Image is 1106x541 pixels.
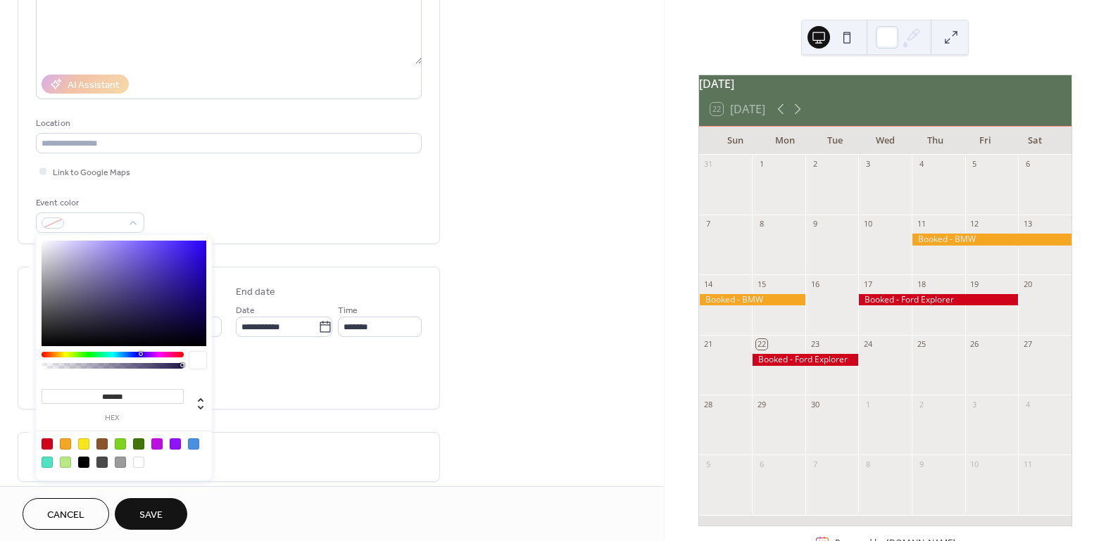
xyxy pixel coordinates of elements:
div: #9B9B9B [115,457,126,468]
div: 30 [810,399,820,409]
div: 2 [916,399,926,409]
button: Save [115,498,187,530]
div: 20 [1022,279,1033,289]
div: 3 [862,159,873,170]
div: Sat [1010,127,1060,155]
div: Booked - Ford Explorer [752,354,858,366]
div: 4 [1022,399,1033,409]
div: 7 [810,459,820,469]
div: 3 [969,399,980,409]
div: 22 [756,339,767,350]
span: Save [139,508,163,523]
div: 29 [756,399,767,409]
button: Cancel [23,498,109,530]
div: 26 [969,339,980,350]
div: #9013FE [170,438,181,450]
label: hex [42,414,184,422]
div: Wed [860,127,910,155]
div: 8 [862,459,873,469]
div: 9 [916,459,926,469]
div: Sun [710,127,760,155]
div: #F8E71C [78,438,89,450]
div: 11 [916,219,926,229]
div: 16 [810,279,820,289]
div: Booked - BMW [912,234,1072,246]
div: 18 [916,279,926,289]
div: 9 [810,219,820,229]
span: Cancel [47,508,84,523]
div: Location [36,116,419,131]
div: #50E3C2 [42,457,53,468]
div: 5 [703,459,714,469]
div: 13 [1022,219,1033,229]
div: 15 [756,279,767,289]
div: Tue [810,127,860,155]
div: Event color [36,196,142,210]
div: #8B572A [96,438,108,450]
div: #7ED321 [115,438,126,450]
div: 8 [756,219,767,229]
div: Booked - BMW [699,294,805,306]
div: 6 [756,459,767,469]
div: 21 [703,339,714,350]
div: 1 [862,399,873,409]
div: 12 [969,219,980,229]
div: 11 [1022,459,1033,469]
div: 31 [703,159,714,170]
div: 19 [969,279,980,289]
div: Thu [910,127,960,155]
span: Time [338,303,358,318]
div: 7 [703,219,714,229]
div: 10 [862,219,873,229]
div: 10 [969,459,980,469]
div: #B8E986 [60,457,71,468]
div: Fri [960,127,1010,155]
div: #000000 [78,457,89,468]
div: 23 [810,339,820,350]
div: 6 [1022,159,1033,170]
div: #FFFFFF [133,457,144,468]
div: 4 [916,159,926,170]
div: 2 [810,159,820,170]
div: #4A90E2 [188,438,199,450]
div: #417505 [133,438,144,450]
div: 5 [969,159,980,170]
div: 1 [756,159,767,170]
div: [DATE] [699,75,1072,92]
div: Booked - Ford Explorer [858,294,1018,306]
div: 27 [1022,339,1033,350]
div: #F5A623 [60,438,71,450]
div: #4A4A4A [96,457,108,468]
div: 14 [703,279,714,289]
span: Date [236,303,255,318]
div: Mon [760,127,810,155]
div: End date [236,285,275,300]
div: 28 [703,399,714,409]
span: Link to Google Maps [53,165,130,180]
div: #D0021B [42,438,53,450]
div: 25 [916,339,926,350]
div: 17 [862,279,873,289]
div: #BD10E0 [151,438,163,450]
div: 24 [862,339,873,350]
